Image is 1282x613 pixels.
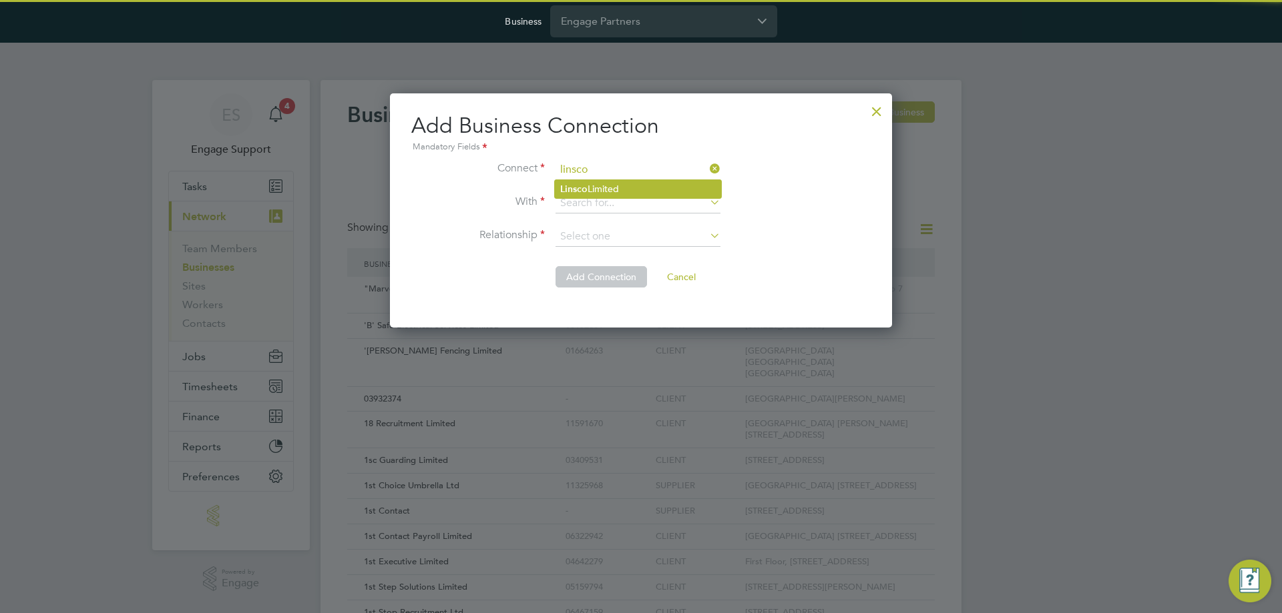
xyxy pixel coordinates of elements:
button: Cancel [656,266,706,287]
b: Linsco [560,183,588,195]
button: Engage Resource Center [1229,560,1271,602]
li: Limited [555,180,721,198]
label: Connect [411,161,545,175]
div: Mandatory Fields [411,140,871,155]
label: With [411,195,545,209]
h2: Add Business Connection [411,112,871,155]
input: Search for... [556,193,720,213]
label: Relationship [411,228,545,242]
label: Business [505,15,542,27]
button: Add Connection [556,266,647,287]
input: Select one [556,227,720,247]
input: Search for... [556,160,720,180]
